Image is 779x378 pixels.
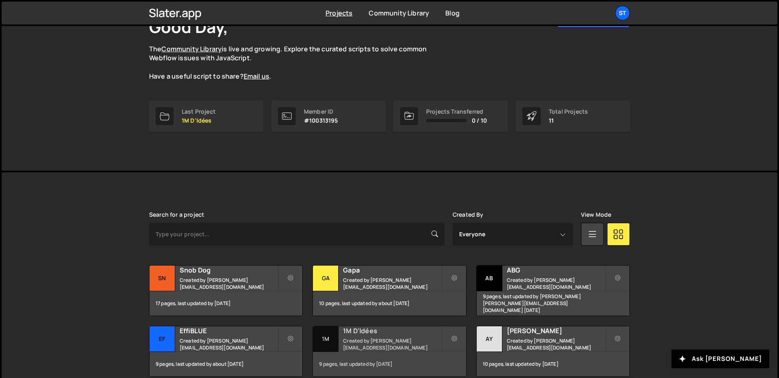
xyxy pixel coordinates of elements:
[507,326,605,335] h2: [PERSON_NAME]
[312,265,466,316] a: Ga Gapa Created by [PERSON_NAME][EMAIL_ADDRESS][DOMAIN_NAME] 10 pages, last updated by about [DATE]
[149,101,263,132] a: Last Project 1M D'Idées
[476,326,630,377] a: Ay [PERSON_NAME] Created by [PERSON_NAME][EMAIL_ADDRESS][DOMAIN_NAME] 10 pages, last updated by [...
[149,265,303,316] a: Sn Snob Dog Created by [PERSON_NAME][EMAIL_ADDRESS][DOMAIN_NAME] 17 pages, last updated by [DATE]
[149,15,228,38] h1: Good Day,
[581,211,611,218] label: View Mode
[182,117,216,124] p: 1M D'Idées
[343,266,441,275] h2: Gapa
[549,108,588,115] div: Total Projects
[507,266,605,275] h2: ABG
[507,277,605,290] small: Created by [PERSON_NAME][EMAIL_ADDRESS][DOMAIN_NAME]
[304,108,338,115] div: Member ID
[304,117,338,124] p: #100313195
[476,265,630,316] a: AB ABG Created by [PERSON_NAME][EMAIL_ADDRESS][DOMAIN_NAME] 9 pages, last updated by [PERSON_NAME...
[453,211,484,218] label: Created By
[477,326,502,352] div: Ay
[180,266,278,275] h2: Snob Dog
[615,6,630,20] a: St
[426,108,487,115] div: Projects Transferred
[472,117,487,124] span: 0 / 10
[180,337,278,351] small: Created by [PERSON_NAME][EMAIL_ADDRESS][DOMAIN_NAME]
[244,72,269,81] a: Email us
[313,352,466,376] div: 9 pages, last updated by [DATE]
[549,117,588,124] p: 11
[180,277,278,290] small: Created by [PERSON_NAME][EMAIL_ADDRESS][DOMAIN_NAME]
[343,337,441,351] small: Created by [PERSON_NAME][EMAIL_ADDRESS][DOMAIN_NAME]
[182,108,216,115] div: Last Project
[150,352,302,376] div: 9 pages, last updated by about [DATE]
[507,337,605,351] small: Created by [PERSON_NAME][EMAIL_ADDRESS][DOMAIN_NAME]
[180,326,278,335] h2: EffiBLUE
[326,9,352,18] a: Projects
[343,277,441,290] small: Created by [PERSON_NAME][EMAIL_ADDRESS][DOMAIN_NAME]
[149,223,445,246] input: Type your project...
[149,326,303,377] a: Ef EffiBLUE Created by [PERSON_NAME][EMAIL_ADDRESS][DOMAIN_NAME] 9 pages, last updated by about [...
[369,9,429,18] a: Community Library
[312,326,466,377] a: 1M 1M D'Idées Created by [PERSON_NAME][EMAIL_ADDRESS][DOMAIN_NAME] 9 pages, last updated by [DATE]
[313,291,466,316] div: 10 pages, last updated by about [DATE]
[671,349,769,368] button: Ask [PERSON_NAME]
[477,352,629,376] div: 10 pages, last updated by [DATE]
[313,266,339,291] div: Ga
[150,266,175,291] div: Sn
[313,326,339,352] div: 1M
[161,44,222,53] a: Community Library
[445,9,460,18] a: Blog
[149,211,204,218] label: Search for a project
[150,291,302,316] div: 17 pages, last updated by [DATE]
[149,44,442,81] p: The is live and growing. Explore the curated scripts to solve common Webflow issues with JavaScri...
[150,326,175,352] div: Ef
[343,326,441,335] h2: 1M D'Idées
[477,291,629,316] div: 9 pages, last updated by [PERSON_NAME] [PERSON_NAME][EMAIL_ADDRESS][DOMAIN_NAME] [DATE]
[477,266,502,291] div: AB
